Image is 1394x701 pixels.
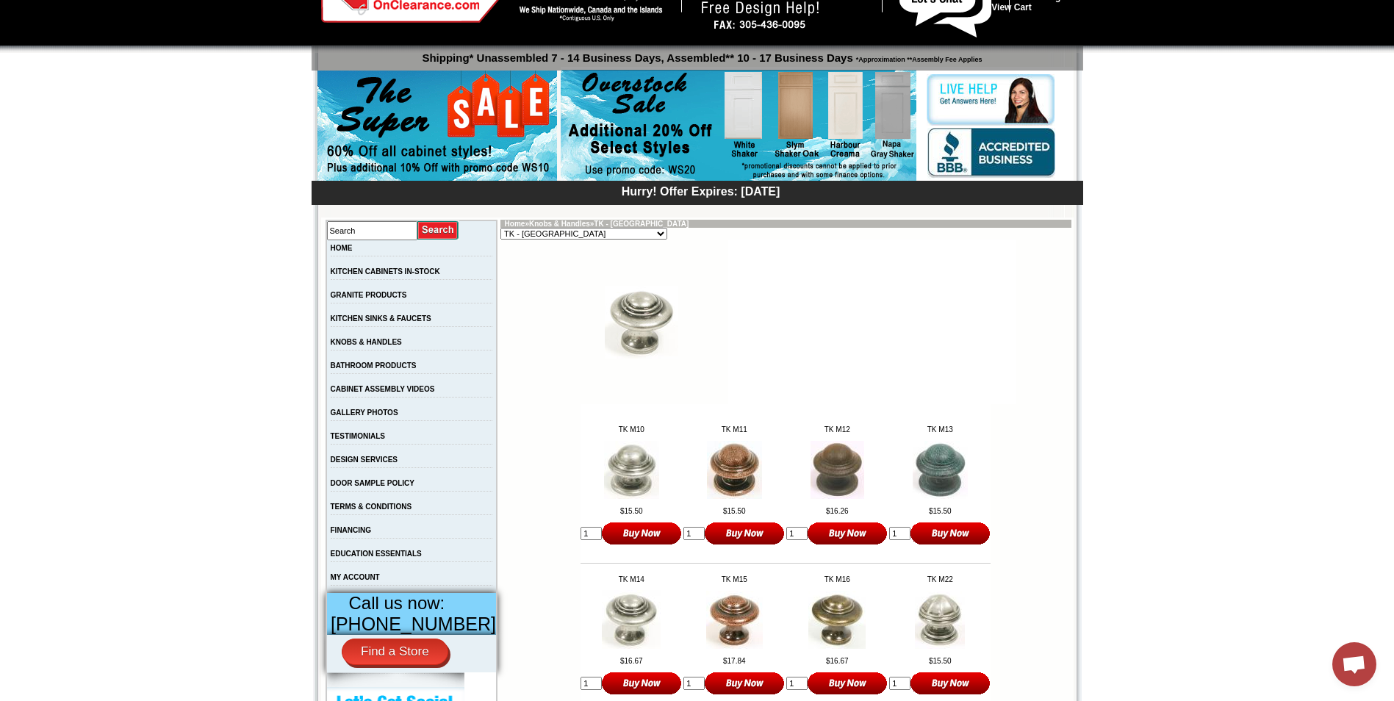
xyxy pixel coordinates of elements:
p: Shipping* Unassembled 7 - 14 Business Days, Assembled** 10 - 17 Business Days [319,45,1083,64]
a: GRANITE PRODUCTS [331,291,407,299]
a: KITCHEN CABINETS IN-STOCK [331,267,440,276]
a: Find a Store [342,639,448,665]
td: TK M15 [683,575,785,583]
a: FINANCING [331,526,372,534]
img: TK M11 [707,441,762,499]
input: Buy Now [910,671,991,695]
input: Submit [417,220,459,240]
a: EDUCATION ESSENTIALS [331,550,422,558]
a: CABINET ASSEMBLY VIDEOS [331,385,435,393]
td: TK M10 [581,425,682,434]
td: TK M14 [581,575,682,583]
img: TK M12 [811,441,864,499]
td: » » [500,220,1071,228]
a: TESTIMONIALS [331,432,385,440]
td: $16.67 [581,657,682,665]
input: Buy Now [602,521,682,545]
a: TK - [GEOGRAPHIC_DATA] [594,220,689,228]
a: KNOBS & HANDLES [331,338,402,346]
input: Buy Now [808,521,888,545]
div: Hurry! Offer Expires: [DATE] [319,183,1083,198]
span: *Approximation **Assembly Fee Applies [853,52,982,63]
span: [PHONE_NUMBER] [331,614,496,634]
td: $15.50 [889,657,991,665]
img: TK M14 [602,590,661,649]
a: DESIGN SERVICES [331,456,398,464]
a: View Cart [991,2,1031,12]
td: TK M16 [786,575,888,583]
td: $17.84 [683,657,785,665]
img: TK M13 [913,441,968,499]
input: Buy Now [808,671,888,695]
a: DOOR SAMPLE POLICY [331,479,414,487]
td: $15.50 [889,507,991,515]
td: TK M11 [683,425,785,434]
a: GALLERY PHOTOS [331,409,398,417]
input: Buy Now [602,671,682,695]
a: BATHROOM PRODUCTS [331,362,417,370]
td: $15.50 [683,507,785,515]
img: TK M10 [604,441,659,499]
img: TK M15 [706,591,763,649]
td: $16.67 [786,657,888,665]
td: TK M13 [889,425,991,434]
a: MY ACCOUNT [331,573,380,581]
a: Knobs & Handles [529,220,590,228]
img: TK M22 [915,591,965,649]
span: Call us now: [349,593,445,613]
td: $15.50 [581,507,682,515]
td: $16.26 [786,507,888,515]
a: Home [505,220,525,228]
input: Buy Now [705,521,785,545]
a: HOME [331,244,353,252]
td: TK M12 [786,425,888,434]
a: TERMS & CONDITIONS [331,503,412,511]
td: TK M22 [889,575,991,583]
input: Buy Now [705,671,785,695]
img: TK M16 [808,591,866,649]
input: Buy Now [910,521,991,545]
a: KITCHEN SINKS & FAUCETS [331,314,431,323]
a: Open chat [1332,642,1376,686]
